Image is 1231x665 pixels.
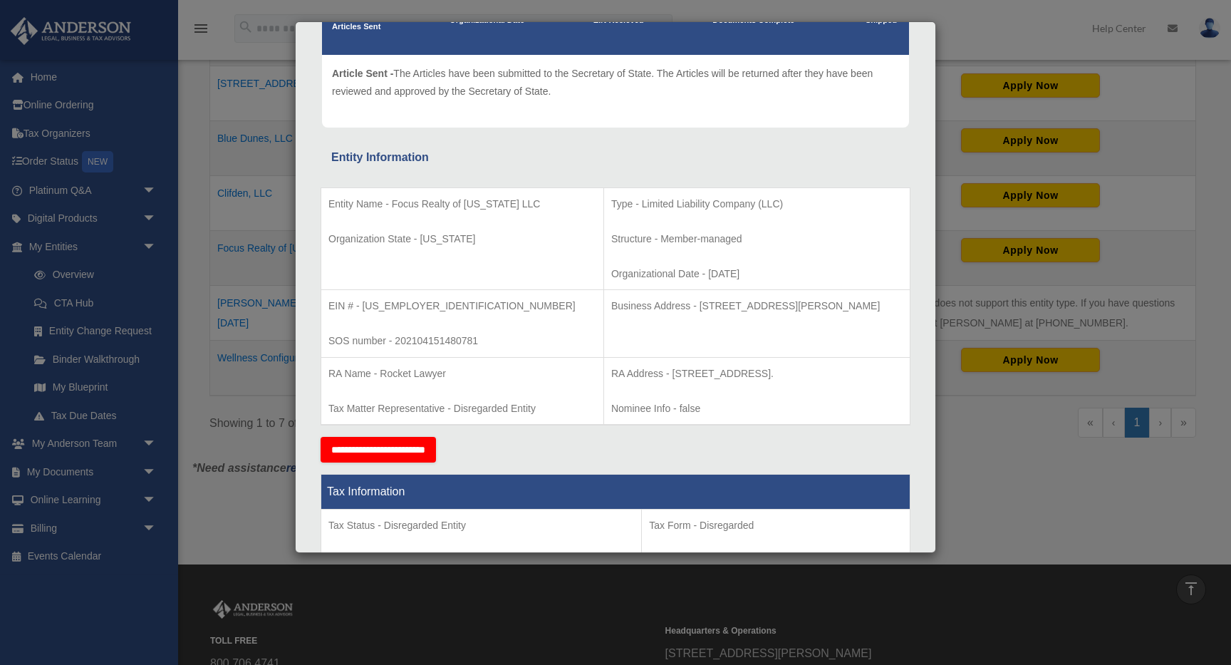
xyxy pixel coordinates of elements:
[328,365,596,383] p: RA Name - Rocket Lawyer
[611,400,903,418] p: Nominee Info - false
[328,400,596,418] p: Tax Matter Representative - Disregarded Entity
[611,265,903,283] p: Organizational Date - [DATE]
[328,552,634,569] p: Year End Month - Calendar Year
[321,475,910,510] th: Tax Information
[321,510,642,615] td: Tax Period Type - Calendar Year
[328,230,596,248] p: Organization State - [US_STATE]
[328,195,596,213] p: Entity Name - Focus Realty of [US_STATE] LLC
[328,297,596,315] p: EIN # - [US_EMPLOYER_IDENTIFICATION_NUMBER]
[328,517,634,535] p: Tax Status - Disregarded Entity
[328,332,596,350] p: SOS number - 202104151480781
[649,517,903,535] p: Tax Form - Disregarded
[332,68,393,79] span: Article Sent -
[611,195,903,213] p: Type - Limited Liability Company (LLC)
[611,365,903,383] p: RA Address - [STREET_ADDRESS].
[332,65,899,100] p: The Articles have been submitted to the Secretary of State. The Articles will be returned after t...
[332,20,380,34] p: Articles Sent
[611,297,903,315] p: Business Address - [STREET_ADDRESS][PERSON_NAME]
[611,230,903,248] p: Structure - Member-managed
[331,148,900,167] div: Entity Information
[649,552,903,569] p: Federal Return Due Date -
